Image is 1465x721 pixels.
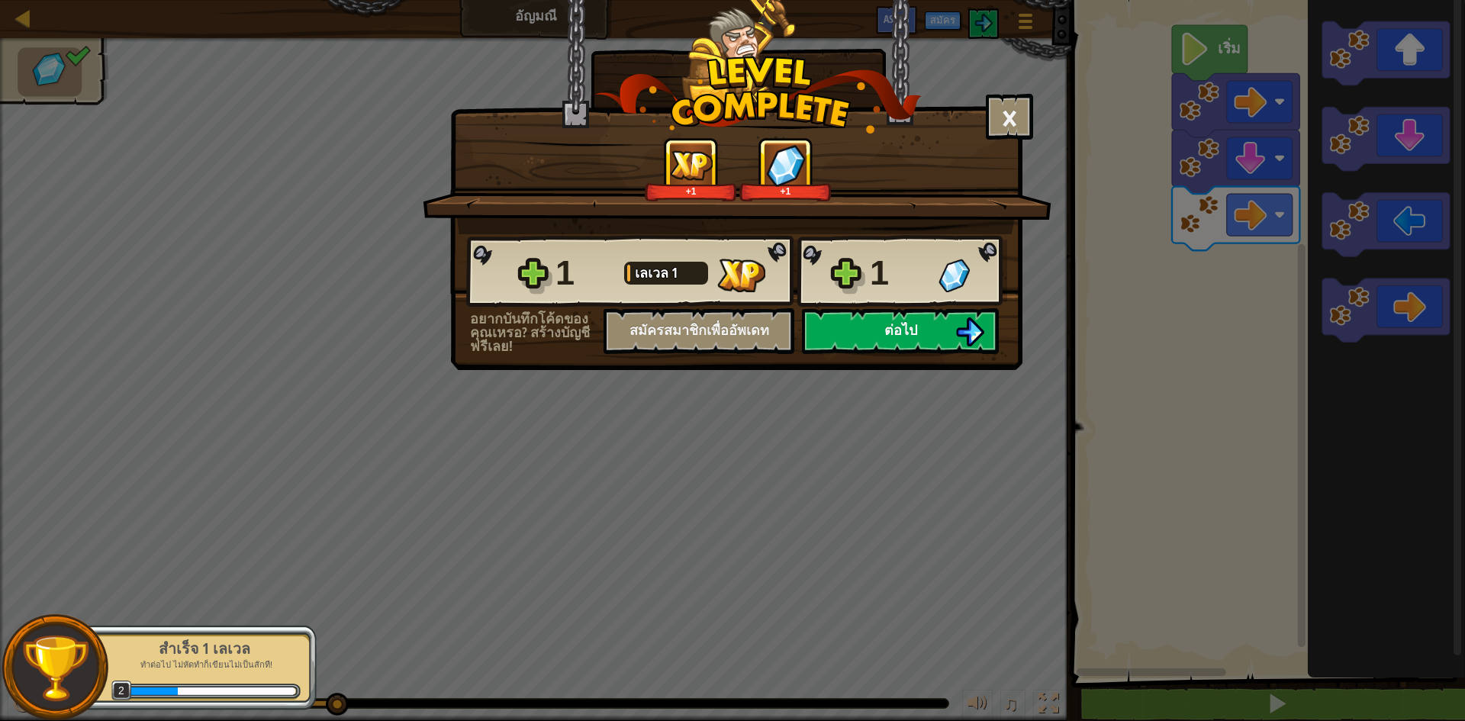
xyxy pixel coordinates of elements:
[986,94,1033,140] button: ×
[955,317,984,346] img: ต่อไป
[766,144,806,186] img: อัญมณีที่ได้มา
[884,320,917,340] span: ต่อไป
[648,185,734,197] div: +1
[939,259,970,292] img: อัญมณีที่ได้มา
[470,312,604,353] div: อยากบันทึกโค้ดของคุณเหรอ? สร้างบัญชีฟรีเลย!
[178,687,295,695] div: 19 XPจนกว่าจะถึงระดับ3
[802,308,999,354] button: ต่อไป
[670,150,713,180] img: XP ที่ได้รับ
[742,185,829,197] div: +1
[108,638,301,659] div: สำเร็จ 1 เลเวล
[870,249,929,298] div: 1
[717,259,765,292] img: XP ที่ได้รับ
[21,633,90,703] img: trophy.png
[111,681,132,701] span: 2
[594,56,922,134] img: level_complete.png
[604,308,794,354] button: สมัครสมาชิกเพื่ออัพเดท
[635,263,671,282] span: เลเวล
[128,687,178,695] div: 30 XPได้รับ
[108,659,301,671] p: ทำต่อไป ไม่หัดทำก็เขียนไม่เป็นสักที!
[555,249,615,298] div: 1
[671,263,678,282] span: 1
